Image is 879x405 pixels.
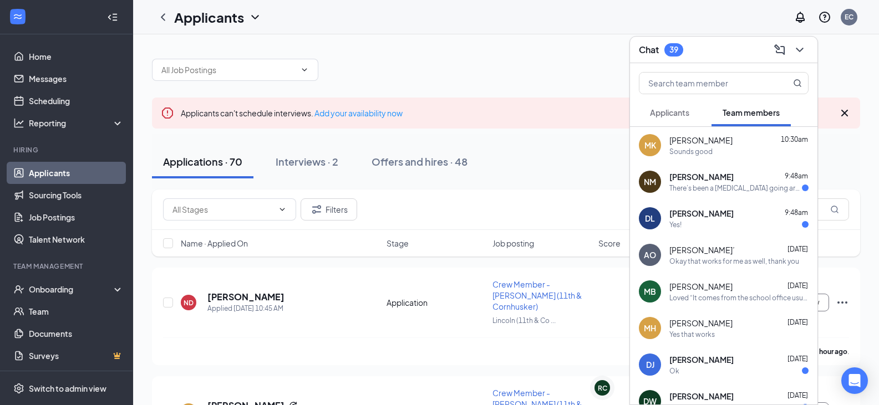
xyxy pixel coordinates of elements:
[787,355,808,363] span: [DATE]
[387,297,486,308] div: Application
[29,206,124,228] a: Job Postings
[785,172,808,180] span: 9:48am
[29,162,124,184] a: Applicants
[771,41,789,59] button: ComposeMessage
[669,366,679,376] div: Ok
[669,45,678,54] div: 39
[644,249,656,260] div: AO
[644,286,656,297] div: MB
[300,65,309,74] svg: ChevronDown
[387,238,409,249] span: Stage
[372,155,468,168] div: Offers and hires · 48
[29,284,114,295] div: Onboarding
[669,183,802,193] div: There’s been a [MEDICAL_DATA] going around my family lately and I think it caught up to me becaus...
[669,147,713,156] div: Sounds good
[492,238,534,249] span: Job posting
[669,135,733,146] span: [PERSON_NAME]
[723,107,780,117] span: Team members
[793,43,806,57] svg: ChevronDown
[13,117,24,129] svg: Analysis
[669,293,809,303] div: Loved “It comes from the school office usually I think, the counselor should know. You have to fi...
[785,208,808,217] span: 9:48am
[669,330,715,339] div: Yes that works
[669,354,734,365] span: [PERSON_NAME]
[13,383,24,394] svg: Settings
[644,140,656,151] div: MK
[781,135,808,143] span: 10:30am
[669,171,734,182] span: [PERSON_NAME]
[644,176,656,187] div: NM
[184,298,194,307] div: ND
[646,359,654,370] div: DJ
[787,391,808,399] span: [DATE]
[818,11,831,24] svg: QuestionInfo
[669,208,734,219] span: [PERSON_NAME]
[181,108,403,118] span: Applicants can't schedule interviews.
[645,213,655,224] div: DL
[301,198,357,221] button: Filter Filters
[29,345,124,367] a: SurveysCrown
[174,8,244,27] h1: Applicants
[29,322,124,345] a: Documents
[841,367,868,394] div: Open Intercom Messenger
[787,318,808,326] span: [DATE]
[207,303,284,314] div: Applied [DATE] 10:45 AM
[314,108,403,118] a: Add your availability now
[787,281,808,290] span: [DATE]
[248,11,262,24] svg: ChevronDown
[669,281,733,292] span: [PERSON_NAME]
[276,155,338,168] div: Interviews · 2
[793,79,802,88] svg: MagnifyingGlass
[644,322,656,334] div: MH
[810,347,847,356] b: an hour ago
[172,203,273,216] input: All Stages
[13,262,121,271] div: Team Management
[669,244,735,255] span: [PERSON_NAME]’
[29,117,124,129] div: Reporting
[29,68,124,90] a: Messages
[107,12,118,23] svg: Collapse
[161,64,296,76] input: All Job Postings
[207,291,284,303] h5: [PERSON_NAME]
[836,296,849,309] svg: Ellipses
[156,11,170,24] svg: ChevronLeft
[13,284,24,295] svg: UserCheck
[12,11,23,22] svg: WorkstreamLogo
[845,12,853,22] div: EC
[29,90,124,112] a: Scheduling
[773,43,786,57] svg: ComposeMessage
[161,106,174,120] svg: Error
[669,391,734,402] span: [PERSON_NAME]
[29,300,124,322] a: Team
[29,184,124,206] a: Sourcing Tools
[830,205,839,214] svg: MagnifyingGlass
[492,279,582,311] span: Crew Member - [PERSON_NAME] (11th & Cornhusker)
[650,107,689,117] span: Applicants
[163,155,242,168] div: Applications · 70
[669,317,733,329] span: [PERSON_NAME]
[13,145,121,155] div: Hiring
[598,238,621,249] span: Score
[838,106,851,120] svg: Cross
[29,45,124,68] a: Home
[492,316,556,325] span: Lincoln (11th & Co ...
[791,41,809,59] button: ChevronDown
[639,44,659,56] h3: Chat
[278,205,287,214] svg: ChevronDown
[669,220,682,229] div: Yes!
[598,383,607,393] div: RC
[669,257,799,266] div: Okay that works for me as well, thank you
[787,245,808,253] span: [DATE]
[639,73,771,94] input: Search team member
[29,228,124,250] a: Talent Network
[310,203,323,216] svg: Filter
[181,238,248,249] span: Name · Applied On
[29,383,106,394] div: Switch to admin view
[794,11,807,24] svg: Notifications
